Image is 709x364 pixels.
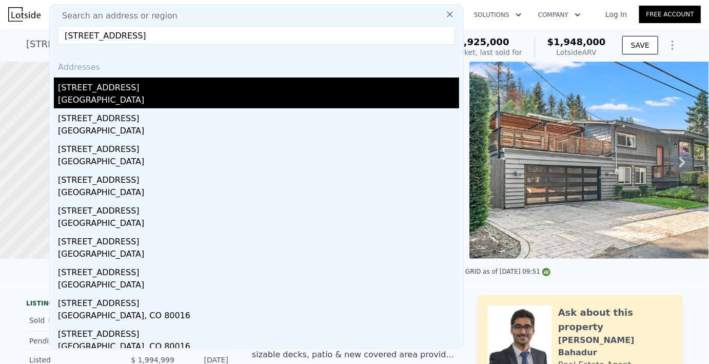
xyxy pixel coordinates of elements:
div: [GEOGRAPHIC_DATA] [58,156,459,170]
div: [GEOGRAPHIC_DATA] [58,186,459,201]
div: [STREET_ADDRESS] [58,293,459,310]
div: [GEOGRAPHIC_DATA] [58,125,459,139]
div: [STREET_ADDRESS] [58,262,459,279]
div: Pending [29,336,121,346]
div: [STREET_ADDRESS] [58,324,459,340]
div: [GEOGRAPHIC_DATA], CO 80016 [58,310,459,324]
button: Show Options [662,35,683,55]
span: Search an address or region [54,10,178,22]
a: Log In [593,9,639,20]
div: [GEOGRAPHIC_DATA] [58,248,459,262]
span: $ 1,994,999 [131,356,174,364]
img: Lotside [8,7,41,22]
input: Enter an address, city, region, neighborhood or zip code [58,26,455,45]
div: [STREET_ADDRESS] [58,108,459,125]
div: [GEOGRAPHIC_DATA], CO 80016 [58,340,459,355]
div: Sold [29,314,121,327]
div: [PERSON_NAME] Bahadur [558,334,673,359]
div: [STREET_ADDRESS] [58,201,459,217]
div: [GEOGRAPHIC_DATA] [58,279,459,293]
span: $1,948,000 [547,36,606,47]
div: [STREET_ADDRESS] , [PERSON_NAME][GEOGRAPHIC_DATA] , WA 98040 [26,37,350,51]
div: [GEOGRAPHIC_DATA] [58,217,459,232]
button: SAVE [622,36,658,54]
div: Off Market, last sold for [438,47,522,58]
span: $1,925,000 [451,36,509,47]
div: Ask about this property [558,305,673,334]
img: NWMLS Logo [542,268,550,276]
div: [GEOGRAPHIC_DATA] [58,94,459,108]
div: [STREET_ADDRESS] [58,232,459,248]
div: [STREET_ADDRESS] [58,170,459,186]
div: Addresses [54,53,459,78]
div: [STREET_ADDRESS] [58,78,459,94]
div: [STREET_ADDRESS] [58,139,459,156]
button: Company [530,6,589,24]
div: Lotside ARV [547,47,606,58]
button: Solutions [466,6,530,24]
a: Free Account [639,6,701,23]
div: LISTING & SALE HISTORY [26,299,231,310]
